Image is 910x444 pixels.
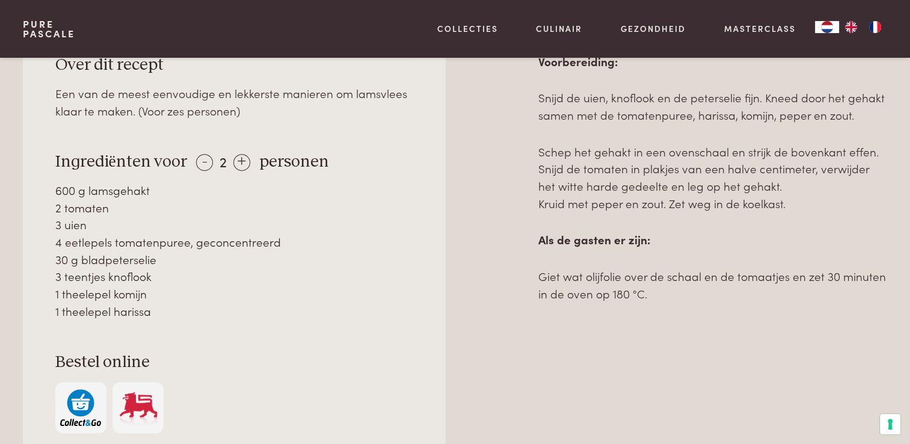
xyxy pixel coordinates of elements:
button: Uw voorkeuren voor toestemming voor trackingtechnologieën [880,414,900,434]
span: personen [259,153,329,170]
h3: Bestel online [55,352,414,373]
a: Collecties [437,22,498,35]
img: c308188babc36a3a401bcb5cb7e020f4d5ab42f7cacd8327e500463a43eeb86c.svg [60,389,101,426]
div: 4 eetlepels tomatenpuree, geconcentreerd [55,233,414,251]
img: Delhaize [118,389,159,426]
div: 2 tomaten [55,199,414,217]
p: Schep het gehakt in een ovenschaal en strijk de bovenkant effen. Snijd de tomaten in plakjes van ... [538,143,887,212]
a: Masterclass [724,22,796,35]
a: FR [863,21,887,33]
div: Een van de meest eenvoudige en lekkerste manieren om lamsvlees klaar te maken. (Voor zes personen) [55,85,414,119]
a: PurePascale [23,19,75,39]
div: Language [815,21,839,33]
div: 3 uien [55,216,414,233]
a: Gezondheid [621,22,686,35]
div: 3 teentjes knoflook [55,268,414,285]
strong: Voorbereiding: [538,53,618,69]
ul: Language list [839,21,887,33]
p: Giet wat olijfolie over de schaal en de tomaatjes en zet 30 minuten in de oven op 180 °C. [538,268,887,302]
aside: Language selected: Nederlands [815,21,887,33]
div: - [196,154,213,171]
div: + [233,154,250,171]
div: 600 g lamsgehakt [55,182,414,199]
p: Snijd de uien, knoflook en de peterselie fijn. Kneed door het gehakt samen met de tomatenpuree, h... [538,89,887,123]
a: NL [815,21,839,33]
h3: Over dit recept [55,55,414,76]
div: 30 g bladpeterselie [55,251,414,268]
a: EN [839,21,863,33]
div: 1 theelepel komijn [55,285,414,303]
a: Culinair [536,22,582,35]
div: 1 theelepel harissa [55,303,414,320]
span: Ingrediënten voor [55,153,187,170]
span: 2 [220,151,227,171]
strong: Als de gasten er zijn: [538,231,650,247]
